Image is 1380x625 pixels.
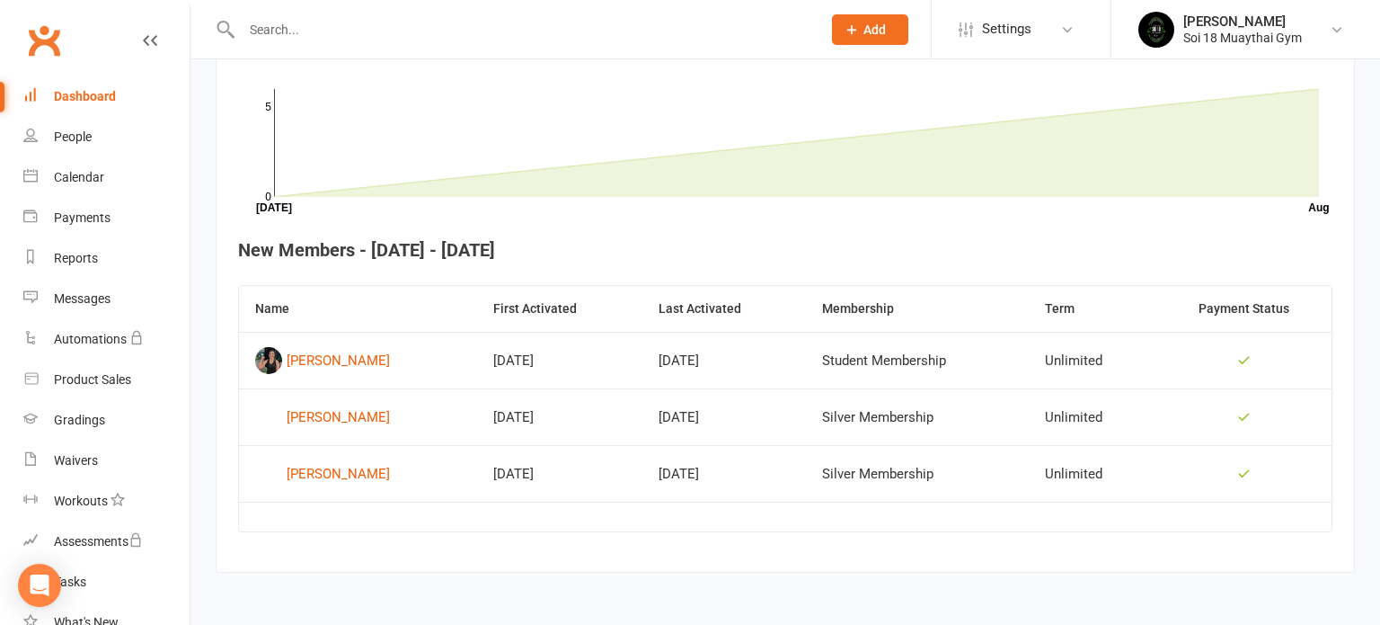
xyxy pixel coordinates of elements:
[1138,12,1174,48] img: thumb_image1716960047.png
[806,332,1029,388] td: Student Membership
[642,286,806,332] th: Last Activated
[477,445,642,502] td: [DATE]
[54,170,104,184] div: Calendar
[1183,30,1302,46] div: Soi 18 Muaythai Gym
[477,388,642,445] td: [DATE]
[54,372,131,387] div: Product Sales
[54,332,127,346] div: Automations
[54,291,111,306] div: Messages
[642,445,806,502] td: [DATE]
[54,575,86,589] div: Tasks
[54,251,98,265] div: Reports
[1029,332,1156,388] td: Unlimited
[23,400,190,441] a: Gradings
[23,522,190,562] a: Assessments
[1183,13,1302,30] div: [PERSON_NAME]
[255,347,282,374] img: image1754535504.png
[806,286,1029,332] th: Membership
[23,441,190,481] a: Waivers
[54,89,116,103] div: Dashboard
[287,460,390,487] div: [PERSON_NAME]
[54,534,143,549] div: Assessments
[806,445,1029,502] td: Silver Membership
[1156,286,1331,332] th: Payment Status
[54,210,111,225] div: Payments
[238,240,1332,260] h4: New Members - [DATE] - [DATE]
[287,347,390,374] div: [PERSON_NAME]
[23,360,190,400] a: Product Sales
[54,453,98,468] div: Waivers
[23,117,190,157] a: People
[832,14,908,45] button: Add
[477,332,642,388] td: [DATE]
[23,238,190,279] a: Reports
[54,129,92,144] div: People
[54,413,105,427] div: Gradings
[806,388,1029,445] td: Silver Membership
[1029,388,1156,445] td: Unlimited
[1029,286,1156,332] th: Term
[1029,445,1156,502] td: Unlimited
[18,564,61,607] div: Open Intercom Messenger
[22,18,66,63] a: Clubworx
[23,198,190,238] a: Payments
[23,319,190,360] a: Automations
[642,388,806,445] td: [DATE]
[23,157,190,198] a: Calendar
[477,286,642,332] th: First Activated
[642,332,806,388] td: [DATE]
[255,347,461,374] a: [PERSON_NAME]
[255,404,461,431] a: [PERSON_NAME]
[287,404,390,431] div: [PERSON_NAME]
[23,76,190,117] a: Dashboard
[863,22,886,37] span: Add
[255,460,461,487] a: [PERSON_NAME]
[23,481,190,522] a: Workouts
[54,494,108,508] div: Workouts
[23,279,190,319] a: Messages
[23,562,190,603] a: Tasks
[982,9,1031,49] span: Settings
[239,286,477,332] th: Name
[236,17,809,42] input: Search...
